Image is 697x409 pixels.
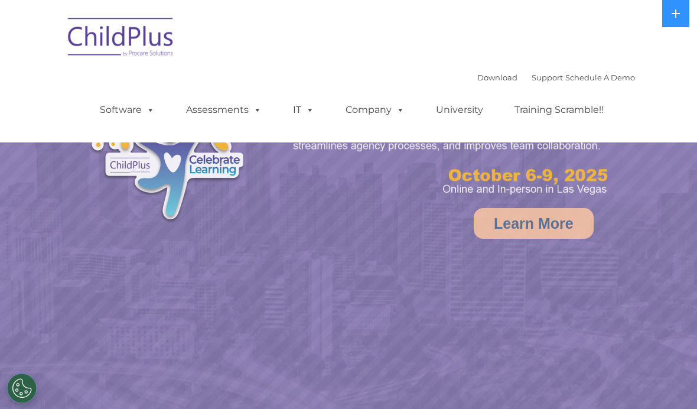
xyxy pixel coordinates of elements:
[565,73,635,82] a: Schedule A Demo
[503,98,615,122] a: Training Scramble!!
[477,73,517,82] a: Download
[477,73,635,82] font: |
[532,73,563,82] a: Support
[174,98,273,122] a: Assessments
[62,9,180,69] img: ChildPlus by Procare Solutions
[424,98,495,122] a: University
[7,374,37,403] button: Cookies Settings
[88,98,167,122] a: Software
[281,98,326,122] a: IT
[334,98,416,122] a: Company
[474,208,594,239] a: Learn More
